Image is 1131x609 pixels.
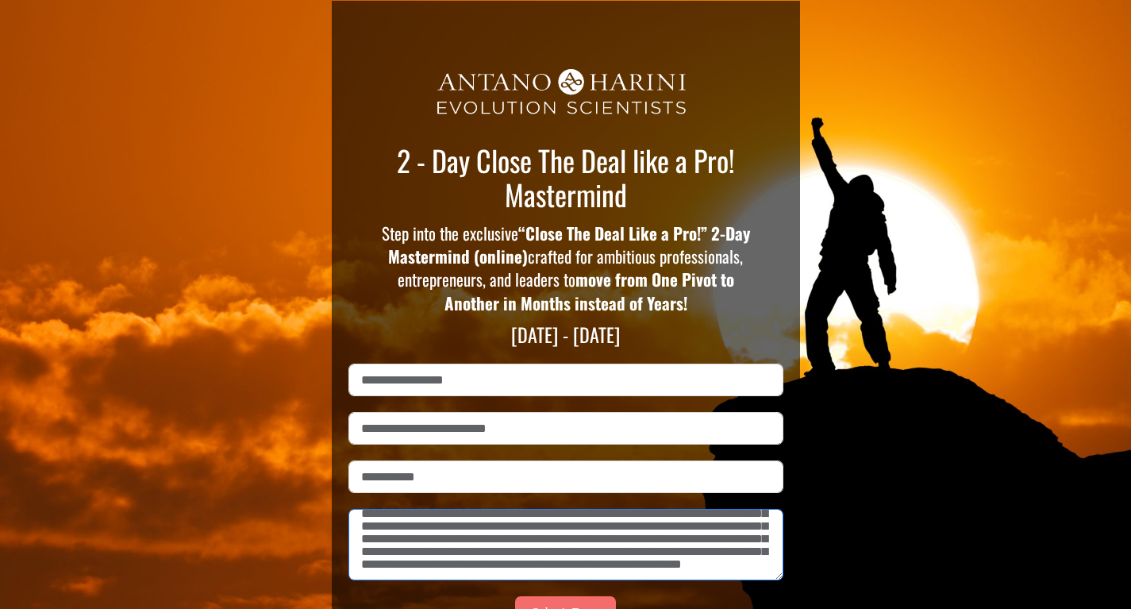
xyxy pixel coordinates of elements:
img: AH_Ev-png-2 [400,52,731,135]
p: 2 - Day Close The Deal like a Pro! Mastermind [384,143,748,211]
p: Step into the exclusive crafted for ambitious professionals, entrepreneurs, and leaders to [380,222,751,315]
strong: move from One Pivot to Another in Months instead of Years! [444,267,734,314]
p: [DATE] - [DATE] [384,323,748,346]
strong: “Close The Deal Like a Pro!” 2-Day Mastermind (online) [388,221,750,268]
